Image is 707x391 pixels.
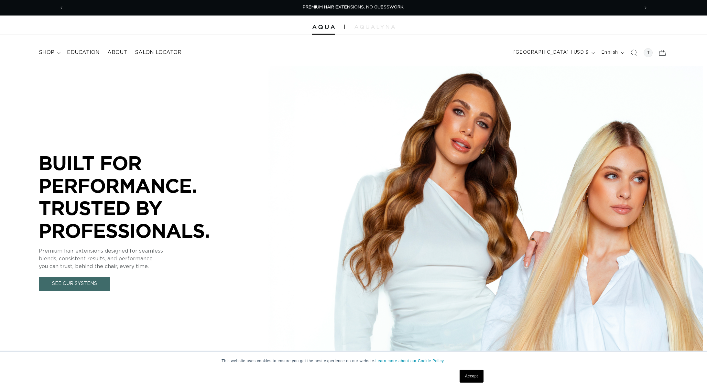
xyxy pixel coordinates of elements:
a: Learn more about our Cookie Policy. [375,359,445,363]
button: English [597,47,627,59]
span: English [601,49,618,56]
span: PREMIUM HAIR EXTENSIONS. NO GUESSWORK. [303,5,404,9]
a: Salon Locator [131,45,185,60]
summary: shop [35,45,63,60]
span: [GEOGRAPHIC_DATA] | USD $ [514,49,589,56]
img: aqualyna.com [354,25,395,29]
button: Previous announcement [54,2,69,14]
span: Education [67,49,100,56]
img: Aqua Hair Extensions [312,25,335,29]
span: About [107,49,127,56]
button: Next announcement [638,2,653,14]
p: Premium hair extensions designed for seamless blends, consistent results, and performance you can... [39,247,233,270]
a: See Our Systems [39,277,110,291]
p: This website uses cookies to ensure you get the best experience on our website. [222,358,485,364]
a: Education [63,45,103,60]
span: shop [39,49,54,56]
span: Salon Locator [135,49,181,56]
a: About [103,45,131,60]
summary: Search [627,46,641,60]
button: [GEOGRAPHIC_DATA] | USD $ [510,47,597,59]
a: Accept [460,370,484,383]
p: BUILT FOR PERFORMANCE. TRUSTED BY PROFESSIONALS. [39,152,233,242]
